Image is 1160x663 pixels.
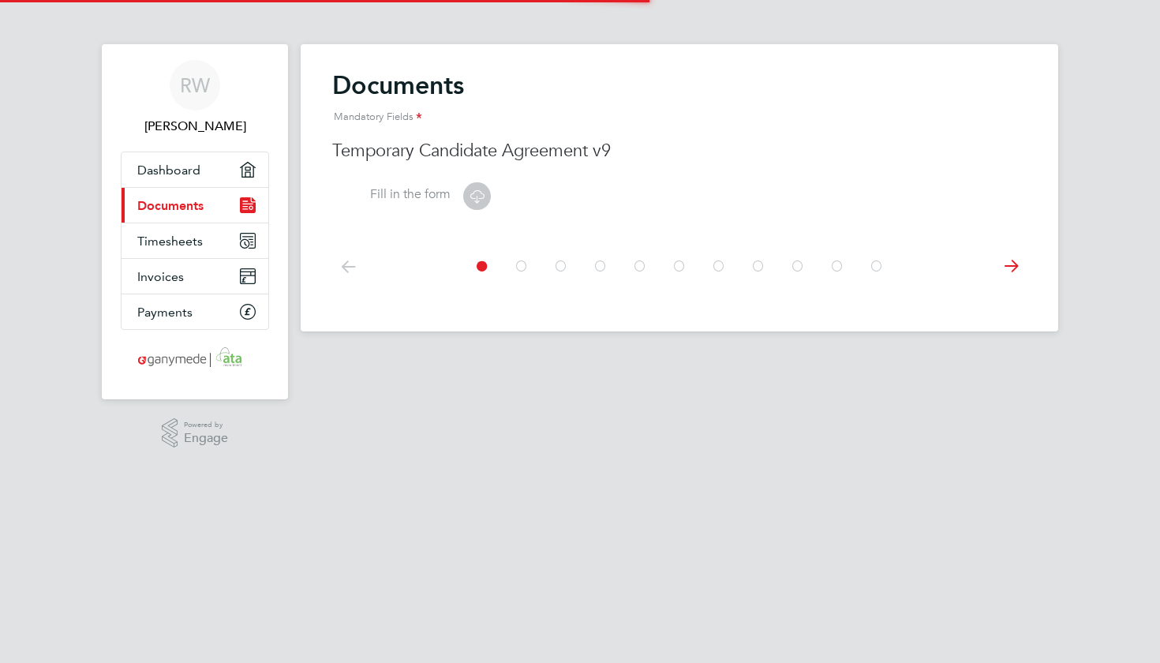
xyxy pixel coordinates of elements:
[184,432,228,445] span: Engage
[122,223,268,258] a: Timesheets
[137,198,204,213] span: Documents
[184,418,228,432] span: Powered by
[332,140,1027,163] h3: Temporary Candidate Agreement v9
[121,117,269,136] span: Rachael Wood
[162,418,229,448] a: Powered byEngage
[137,305,193,320] span: Payments
[332,186,451,203] label: Fill in the form
[137,163,200,178] span: Dashboard
[332,101,1027,133] div: Mandatory Fields
[121,60,269,136] a: RW[PERSON_NAME]
[180,75,210,96] span: RW
[137,234,203,249] span: Timesheets
[332,69,1027,133] h2: Documents
[121,346,269,371] a: Go to home page
[133,346,257,371] img: ganymedesolutions-logo-retina.png
[102,44,288,399] nav: Main navigation
[122,152,268,187] a: Dashboard
[122,259,268,294] a: Invoices
[122,294,268,329] a: Payments
[122,188,268,223] a: Documents
[137,269,184,284] span: Invoices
